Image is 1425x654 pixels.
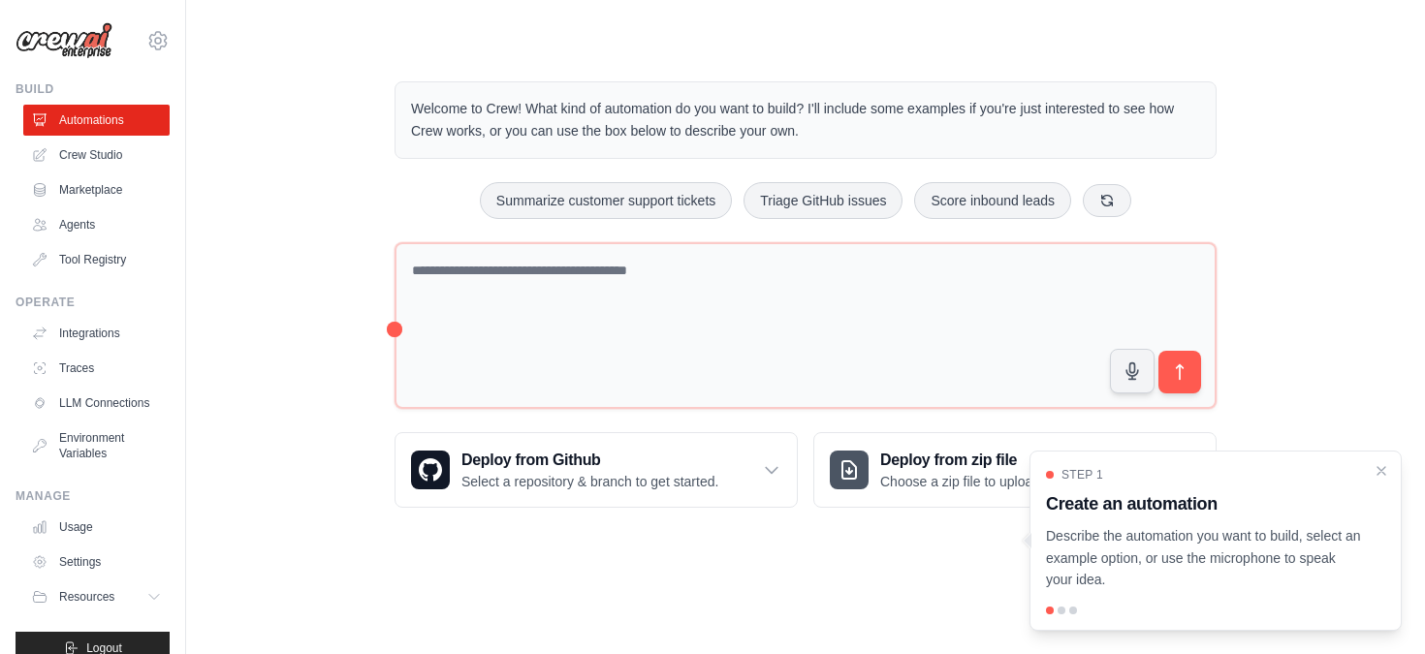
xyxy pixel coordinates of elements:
button: Score inbound leads [914,182,1071,219]
a: Usage [23,512,170,543]
button: Resources [23,581,170,612]
p: Choose a zip file to upload. [880,472,1044,491]
a: Tool Registry [23,244,170,275]
div: Manage [16,488,170,504]
p: Describe the automation you want to build, select an example option, or use the microphone to spe... [1046,525,1362,591]
a: Settings [23,546,170,577]
h3: Deploy from Github [461,449,718,472]
h3: Deploy from zip file [880,449,1044,472]
a: Integrations [23,318,170,349]
a: Automations [23,105,170,136]
a: LLM Connections [23,388,170,419]
p: Select a repository & branch to get started. [461,472,718,491]
h3: Create an automation [1046,490,1362,517]
a: Traces [23,353,170,384]
button: Triage GitHub issues [744,182,902,219]
p: Welcome to Crew! What kind of automation do you want to build? I'll include some examples if you'... [411,98,1200,142]
a: Agents [23,209,170,240]
div: Build [16,81,170,97]
span: Step 1 [1061,467,1103,483]
a: Marketplace [23,174,170,205]
button: Summarize customer support tickets [480,182,732,219]
span: Resources [59,589,114,605]
button: Close walkthrough [1374,463,1389,479]
a: Environment Variables [23,422,170,469]
a: Crew Studio [23,140,170,171]
img: Logo [16,22,112,59]
div: Operate [16,295,170,310]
